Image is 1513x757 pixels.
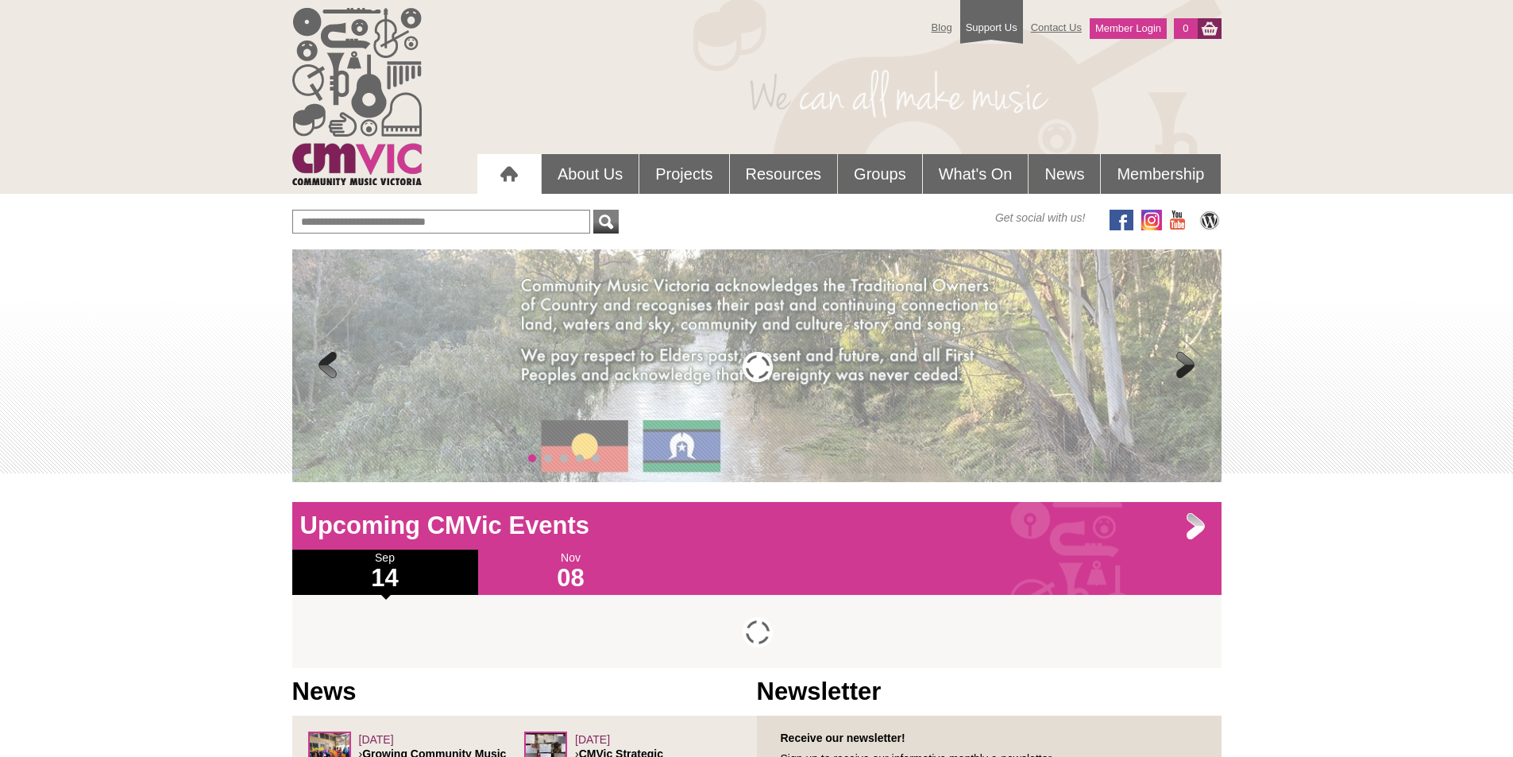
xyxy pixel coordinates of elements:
[1174,18,1197,39] a: 0
[1198,210,1222,230] img: CMVic Blog
[781,732,905,744] strong: Receive our newsletter!
[1023,14,1090,41] a: Contact Us
[1090,18,1167,39] a: Member Login
[838,154,922,194] a: Groups
[575,733,610,746] span: [DATE]
[757,676,1222,708] h1: Newsletter
[1101,154,1220,194] a: Membership
[292,510,1222,542] h1: Upcoming CMVic Events
[1141,210,1162,230] img: icon-instagram.png
[1029,154,1100,194] a: News
[639,154,728,194] a: Projects
[995,210,1086,226] span: Get social with us!
[923,154,1029,194] a: What's On
[292,8,422,185] img: cmvic_logo.png
[292,676,757,708] h1: News
[730,154,838,194] a: Resources
[292,550,478,595] div: Sep
[478,550,664,595] div: Nov
[359,733,394,746] span: [DATE]
[478,566,664,591] h1: 08
[542,154,639,194] a: About Us
[924,14,960,41] a: Blog
[292,566,478,591] h1: 14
